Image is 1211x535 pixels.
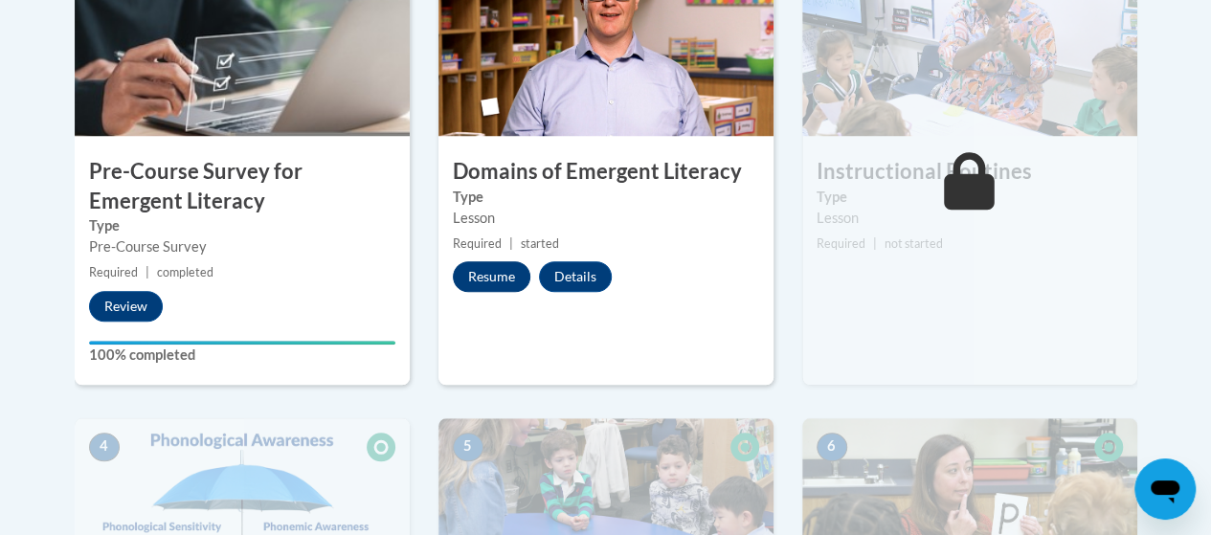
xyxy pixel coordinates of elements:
[89,291,163,322] button: Review
[453,208,759,229] div: Lesson
[802,157,1137,187] h3: Instructional Routines
[75,157,410,216] h3: Pre-Course Survey for Emergent Literacy
[509,236,513,251] span: |
[453,261,530,292] button: Resume
[89,236,395,257] div: Pre-Course Survey
[438,157,774,187] h3: Domains of Emergent Literacy
[89,215,395,236] label: Type
[885,236,943,251] span: not started
[817,433,847,461] span: 6
[453,433,483,461] span: 5
[817,208,1123,229] div: Lesson
[89,265,138,279] span: Required
[539,261,612,292] button: Details
[89,433,120,461] span: 4
[157,265,213,279] span: completed
[453,187,759,208] label: Type
[817,187,1123,208] label: Type
[817,236,865,251] span: Required
[146,265,149,279] span: |
[89,345,395,366] label: 100% completed
[873,236,877,251] span: |
[1134,458,1196,520] iframe: Button to launch messaging window
[89,341,395,345] div: Your progress
[521,236,559,251] span: started
[453,236,502,251] span: Required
